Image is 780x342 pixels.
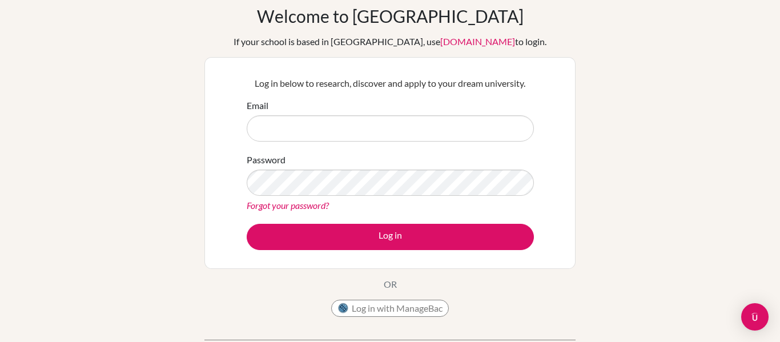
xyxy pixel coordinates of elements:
[234,35,546,49] div: If your school is based in [GEOGRAPHIC_DATA], use to login.
[247,224,534,250] button: Log in
[257,6,524,26] h1: Welcome to [GEOGRAPHIC_DATA]
[331,300,449,317] button: Log in with ManageBac
[247,99,268,112] label: Email
[741,303,769,331] div: Open Intercom Messenger
[247,77,534,90] p: Log in below to research, discover and apply to your dream university.
[247,200,329,211] a: Forgot your password?
[440,36,515,47] a: [DOMAIN_NAME]
[384,277,397,291] p: OR
[247,153,286,167] label: Password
